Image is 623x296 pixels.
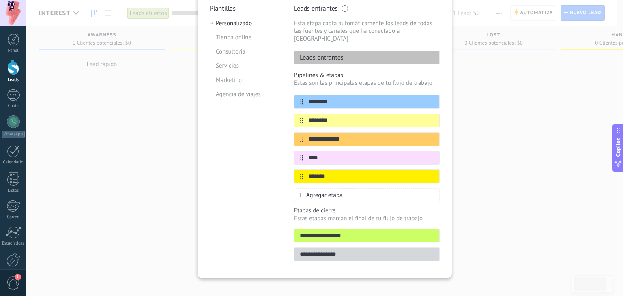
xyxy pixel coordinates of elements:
div: Panel [2,48,25,54]
div: Listas [2,188,25,193]
span: Copilot [614,138,622,157]
p: Plantillas [210,4,282,13]
li: Personalizado [210,16,282,30]
div: Chats [2,103,25,109]
li: Agencia de viajes [210,87,282,101]
li: Servicios [210,59,282,73]
p: Estas son las principales etapas de tu flujo de trabajo [294,79,440,87]
p: Etapas de cierre [294,207,440,214]
div: Correo [2,214,25,220]
div: WhatsApp [2,131,25,138]
p: Estas etapas marcan el final de tu flujo de trabajo [294,214,440,222]
div: Leads [2,77,25,83]
p: Pipelines & etapas [294,71,440,79]
span: Agregar etapa [306,191,343,199]
div: Calendario [2,160,25,165]
p: Leads entrantes [294,54,344,62]
span: 1 [15,274,21,280]
p: Leads entrantes [294,4,338,13]
li: Marketing [210,73,282,87]
li: Consultoria [210,45,282,59]
div: Estadísticas [2,241,25,246]
li: Tienda online [210,30,282,45]
p: Esta etapa capta automáticamente los leads de todas las fuentes y canales que ha conectado a [GEO... [294,19,440,43]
